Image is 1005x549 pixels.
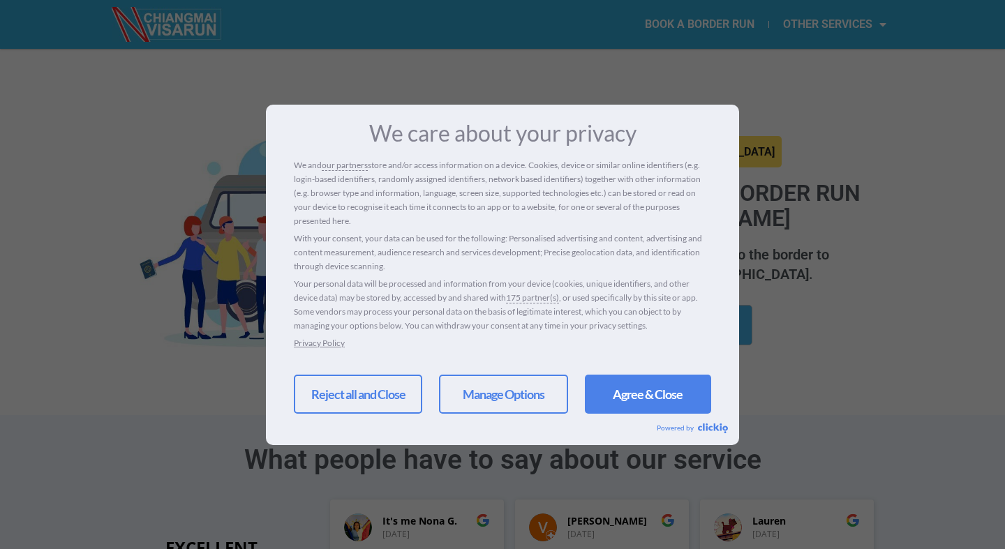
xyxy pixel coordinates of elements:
[294,158,711,228] p: We and store and/or access information on a device. Cookies, device or similar online identifiers...
[294,277,711,333] p: Your personal data will be processed and information from your device (cookies, unique identifier...
[322,158,368,172] a: our partners
[439,375,567,414] a: Manage Options
[294,375,422,414] a: Reject all and Close
[294,122,711,144] h3: We care about your privacy
[294,232,711,273] p: With your consent, your data can be used for the following: Personalised advertising and content,...
[585,375,711,414] a: Agree & Close
[506,291,559,305] a: 175 partner(s)
[294,338,345,348] a: Privacy Policy
[657,423,698,432] span: Powered by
